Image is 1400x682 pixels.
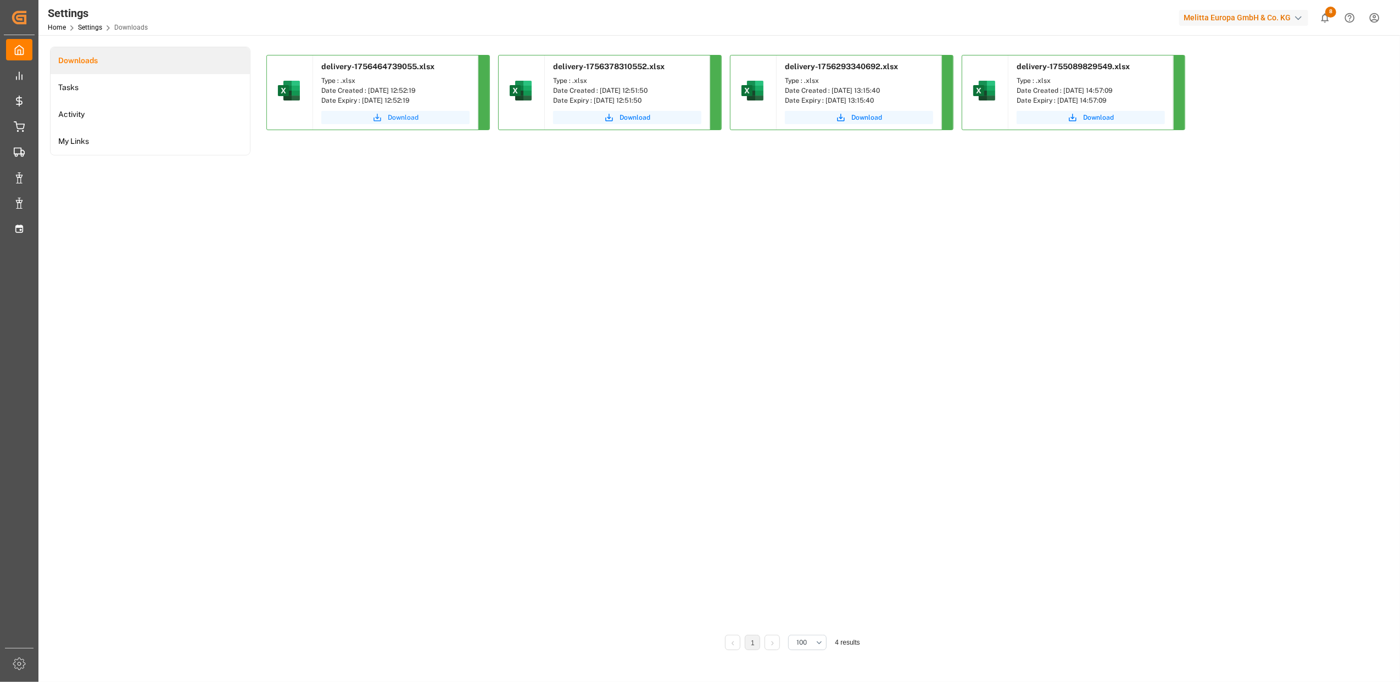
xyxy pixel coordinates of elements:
a: Activity [51,101,250,128]
span: 4 results [835,639,860,646]
span: Download [851,113,882,122]
span: 8 [1325,7,1336,18]
span: Download [1083,113,1114,122]
div: Date Created : [DATE] 13:15:40 [785,86,933,96]
button: Download [785,111,933,124]
li: Next Page [765,635,780,650]
div: Melitta Europa GmbH & Co. KG [1179,10,1308,26]
div: Type : .xlsx [553,76,701,86]
span: Download [388,113,419,122]
span: delivery-1755089829549.xlsx [1017,62,1130,71]
div: Type : .xlsx [321,76,470,86]
img: microsoft-excel-2019--v1.png [507,77,534,104]
div: Date Expiry : [DATE] 13:15:40 [785,96,933,105]
div: Date Expiry : [DATE] 12:51:50 [553,96,701,105]
button: Melitta Europa GmbH & Co. KG [1179,7,1313,28]
button: Download [321,111,470,124]
button: Download [553,111,701,124]
button: open menu [788,635,827,650]
a: Settings [78,24,102,31]
a: Tasks [51,74,250,101]
span: Download [620,113,650,122]
li: 1 [745,635,760,650]
a: Downloads [51,47,250,74]
li: Previous Page [725,635,740,650]
a: Home [48,24,66,31]
div: Settings [48,5,148,21]
img: microsoft-excel-2019--v1.png [739,77,766,104]
span: delivery-1756378310552.xlsx [553,62,665,71]
button: Help Center [1337,5,1362,30]
button: show 8 new notifications [1313,5,1337,30]
span: delivery-1756464739055.xlsx [321,62,434,71]
img: microsoft-excel-2019--v1.png [276,77,302,104]
div: Date Expiry : [DATE] 14:57:09 [1017,96,1165,105]
div: Type : .xlsx [785,76,933,86]
img: microsoft-excel-2019--v1.png [971,77,997,104]
div: Type : .xlsx [1017,76,1165,86]
span: delivery-1756293340692.xlsx [785,62,898,71]
div: Date Created : [DATE] 12:51:50 [553,86,701,96]
div: Date Expiry : [DATE] 12:52:19 [321,96,470,105]
a: My Links [51,128,250,155]
div: Date Created : [DATE] 14:57:09 [1017,86,1165,96]
span: 100 [796,638,807,647]
a: 1 [751,639,755,647]
div: Date Created : [DATE] 12:52:19 [321,86,470,96]
button: Download [1017,111,1165,124]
